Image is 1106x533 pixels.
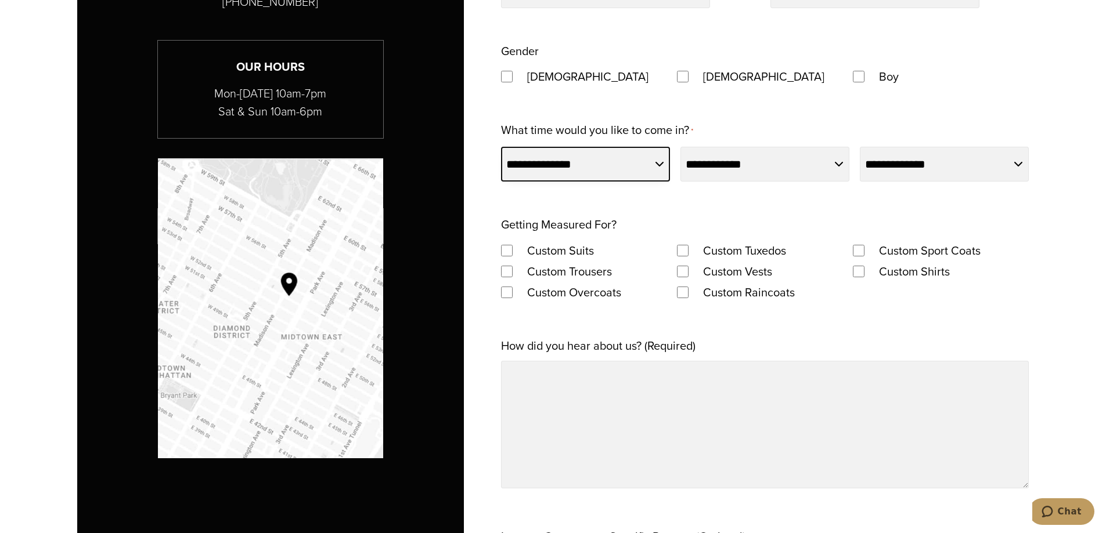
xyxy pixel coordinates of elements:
[501,41,539,61] legend: Gender
[501,119,693,142] label: What time would you like to come in?
[158,85,383,121] p: Mon-[DATE] 10am-7pm Sat & Sun 10am-6pm
[691,282,806,303] label: Custom Raincoats
[158,58,383,76] h3: Our Hours
[516,282,633,303] label: Custom Overcoats
[501,335,696,356] label: How did you hear about us? (Required)
[691,240,798,261] label: Custom Tuxedos
[501,214,617,235] legend: Getting Measured For?
[516,66,660,87] label: [DEMOGRAPHIC_DATA]
[516,261,624,282] label: Custom Trousers
[691,66,836,87] label: [DEMOGRAPHIC_DATA]
[158,158,383,458] img: Google map with pin showing Alan David location at Madison Avenue & 53rd Street NY
[158,158,383,458] a: Map to Alan David Custom
[691,261,784,282] label: Custom Vests
[867,261,961,282] label: Custom Shirts
[1032,498,1094,527] iframe: Opens a widget where you can chat to one of our agents
[516,240,606,261] label: Custom Suits
[867,240,992,261] label: Custom Sport Coats
[867,66,910,87] label: Boy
